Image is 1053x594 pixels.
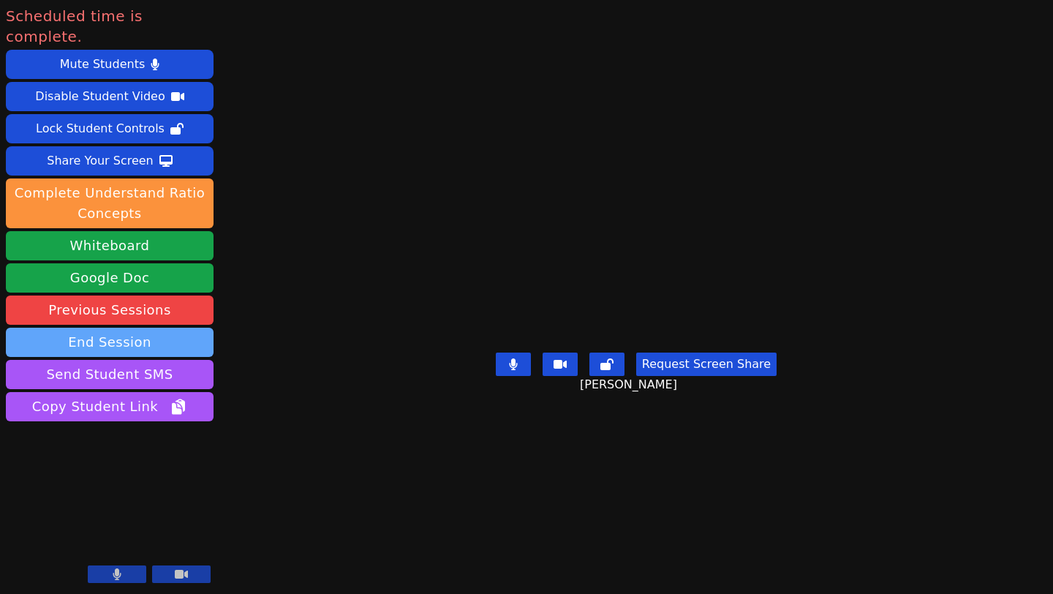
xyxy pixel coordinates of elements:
button: Complete Understand Ratio Concepts [6,178,214,228]
button: Copy Student Link [6,392,214,421]
button: Whiteboard [6,231,214,260]
button: Mute Students [6,50,214,79]
div: Disable Student Video [35,85,165,108]
button: Send Student SMS [6,360,214,389]
span: [PERSON_NAME] [580,376,681,394]
a: Previous Sessions [6,296,214,325]
button: Lock Student Controls [6,114,214,143]
button: Request Screen Share [636,353,777,376]
button: End Session [6,328,214,357]
span: Scheduled time is complete. [6,6,214,47]
div: Lock Student Controls [36,117,165,140]
button: Disable Student Video [6,82,214,111]
span: Copy Student Link [32,396,187,417]
div: Share Your Screen [47,149,154,173]
div: Mute Students [60,53,145,76]
button: Share Your Screen [6,146,214,176]
a: Google Doc [6,263,214,293]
